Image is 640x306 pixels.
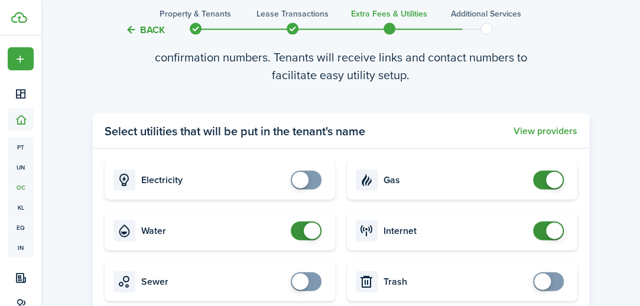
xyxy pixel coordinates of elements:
card-title: Electricity [141,175,285,185]
h3: Additional Services [451,8,521,20]
button: Back [125,24,165,36]
button: View providers [514,126,577,136]
card-title: Trash [384,276,527,287]
h3: Extra fees & Utilities [351,8,427,20]
card-title: Sewer [141,276,285,287]
card-title: Internet [384,226,527,236]
card-title: Water [141,226,285,236]
a: oc [8,177,34,197]
img: TenantCloud [11,12,27,23]
panel-main-title: Select utilities that will be put in the tenant's name [105,122,365,140]
a: un [8,157,34,177]
button: Open menu [8,47,34,70]
wizard-step-header-description: Tenants will set up services on their own and provide you their confirmation numbers. Tenants wil... [93,31,589,84]
a: in [8,237,34,258]
a: eq [8,217,34,237]
a: pt [8,137,34,157]
card-title: Gas [384,175,527,185]
h3: Property & Tenants [160,8,231,20]
a: kl [8,197,34,217]
h3: Lease Transactions [256,8,329,20]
